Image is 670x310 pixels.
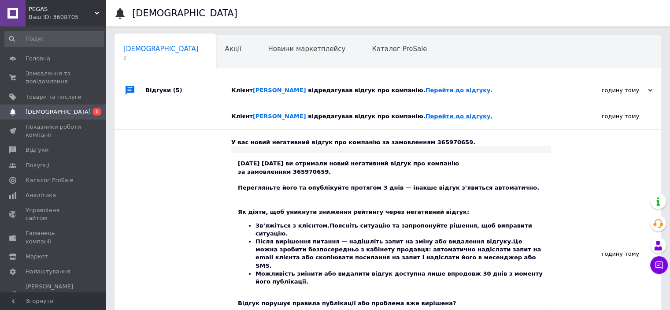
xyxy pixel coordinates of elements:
[26,191,56,199] span: Аналітика
[372,45,427,53] span: Каталог ProSale
[26,93,81,101] span: Товари та послуги
[26,229,81,245] span: Гаманець компанії
[255,238,513,245] b: Після вирішення питання — надішліть запит на зміну або видалення відгуку.
[426,87,493,93] a: Перейти до відгуку.
[268,45,345,53] span: Новини маркетплейсу
[253,87,306,93] a: [PERSON_NAME]
[231,113,492,120] span: Клієнт
[26,253,48,261] span: Маркет
[29,5,95,13] span: PEGAS
[123,55,199,61] span: 2
[26,268,70,276] span: Налаштування
[26,108,91,116] span: [DEMOGRAPHIC_DATA]
[238,184,539,191] b: Перегляньте його та опублікуйте протягом 3 днів — інакше відгук з’явиться автоматично.
[123,45,199,53] span: [DEMOGRAPHIC_DATA]
[564,86,652,94] div: годину тому
[255,238,544,270] li: Це можна зробити безпосередньо з кабінету продавця: автоматично надіслати запит на email клієнта ...
[132,8,237,19] h1: [DEMOGRAPHIC_DATA]
[26,146,48,154] span: Відгуки
[26,70,81,86] span: Замовлення та повідомлення
[231,138,551,146] div: У вас новий негативний відгук про компанію за замовленням 365970659.
[551,104,661,129] div: годину тому
[4,31,104,47] input: Пошук
[308,113,492,120] span: відредагував відгук про компанію.
[650,256,668,274] button: Чат з покупцем
[26,161,49,169] span: Покупці
[308,87,492,93] span: відредагував відгук про компанію.
[26,55,50,63] span: Головна
[231,87,492,93] span: Клієнт
[26,176,73,184] span: Каталог ProSale
[255,270,544,286] li: Можливість змінити або видалити відгук доступна лише впродовж 30 днів з моменту його публікації.
[26,123,81,139] span: Показники роботи компанії
[173,87,182,93] span: (5)
[255,222,329,229] b: Зв’яжіться з клієнтом.
[29,13,106,21] div: Ваш ID: 3608705
[255,222,544,238] li: Поясніть ситуацію та запропонуйте рішення, щоб виправити ситуацію.
[426,113,493,120] a: Перейти до відгуку.
[225,45,242,53] span: Акції
[26,283,81,307] span: [PERSON_NAME] та рахунки
[145,77,231,104] div: Відгуки
[93,108,101,116] span: 1
[26,206,81,222] span: Управління сайтом
[253,113,306,120] a: [PERSON_NAME]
